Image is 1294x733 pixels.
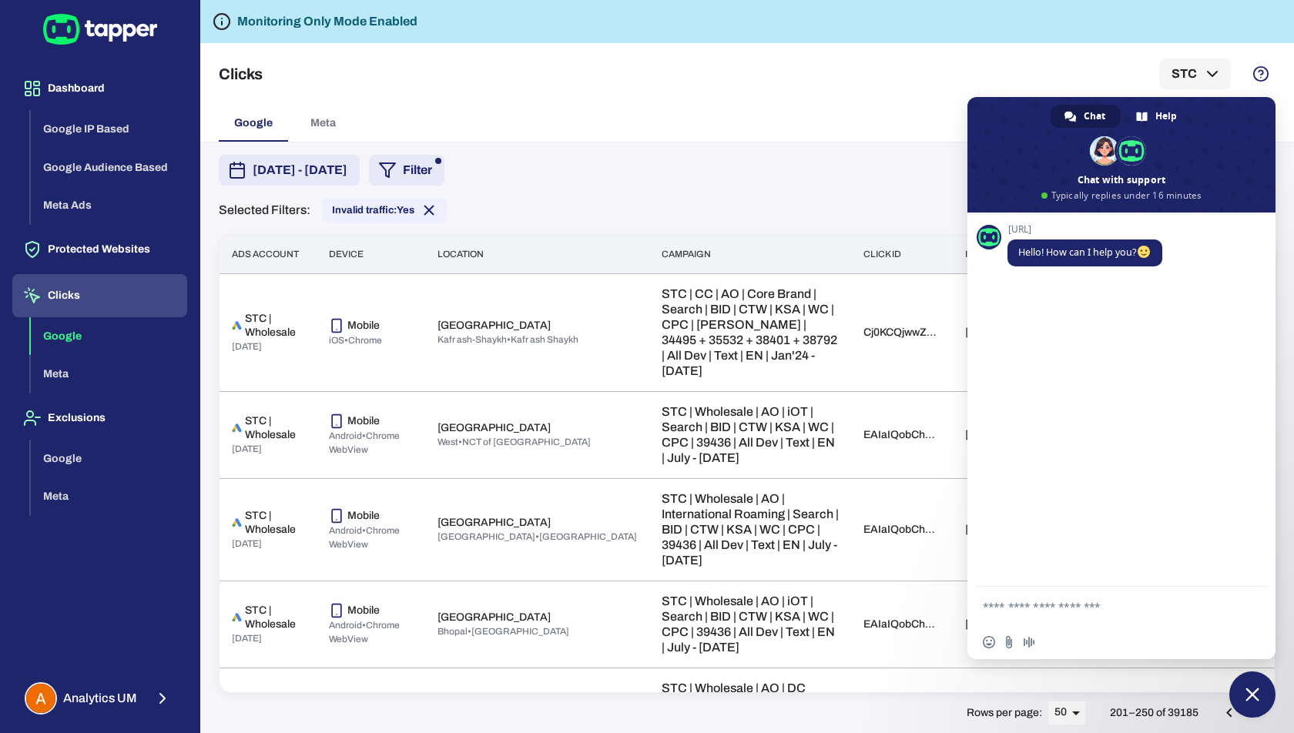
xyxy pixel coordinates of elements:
button: Google Audience Based [31,149,187,187]
img: Analytics UM [26,684,55,713]
button: Exclusions [12,397,187,440]
span: Analytics UM [63,691,137,706]
button: Meta Ads [31,186,187,225]
div: EAIaIQobChMIuKPipeqWjwMVBSSDAx0yJBk6EAAYASABEgI-ZfD_BwE [863,428,940,442]
a: Help [1122,105,1192,128]
span: Android • Chrome WebView [329,430,400,455]
span: Send a file [1003,636,1015,648]
span: Android • Chrome WebView [329,620,400,644]
a: Clicks [12,288,187,301]
button: Clicks [12,274,187,317]
th: Ads account [220,236,317,273]
a: Close chat [1229,671,1276,718]
button: Protected Websites [12,228,187,271]
div: EAIaIQobChMIyLW__OmWjwMVnqVmAh0kjAqQEAAYASADEgKQR_D_BwE [863,618,940,631]
a: Meta Ads [31,198,187,211]
p: STC | Wholesale [245,312,304,340]
button: Google IP Based [31,110,187,149]
a: Protected Websites [12,242,187,255]
h6: Monitoring Only Mode Enabled [237,12,417,31]
span: [URL] [1007,224,1162,235]
button: Meta [31,355,187,393]
td: [TECHNICAL_ID] [953,478,1061,581]
p: Mobile [347,414,380,428]
span: Android • Chrome WebView [329,525,400,550]
th: Click id [851,236,953,273]
a: Exclusions [12,410,187,423]
button: Analytics UMAnalytics UM [12,676,187,721]
th: IP address [953,236,1061,273]
p: STC | Wholesale [245,414,304,442]
th: Device [317,236,425,273]
p: Mobile [347,509,380,523]
a: Chat [1051,105,1121,128]
td: [TECHNICAL_ID] [953,391,1061,478]
span: iOS • Chrome [329,335,382,346]
div: Cj0KCQjwwZDFBhCpARIsAB95qO0LMm46RgKzfOx99kd1EO5-tLTrmJZMx9s92RTV5Jgye_jaJedcaNsaAjbkEALw_wcB [863,326,940,340]
button: Google [31,440,187,478]
td: [TECHNICAL_ID] [953,581,1061,668]
p: STC | Wholesale | AO | iOT | Search | BID | CTW | KSA | WC | CPC | 39436 | All Dev | Text | EN | ... [662,594,840,655]
span: Audio message [1023,636,1035,648]
a: Google IP Based [31,122,187,135]
span: [DATE] - [DATE] [253,161,347,179]
p: STC | Wholesale [245,604,304,631]
p: STC | Wholesale | AO | iOT | Search | BID | CTW | KSA | WC | CPC | 39436 | All Dev | Text | EN | ... [662,404,840,466]
span: Invalid traffic: Yes [332,204,414,216]
a: Dashboard [12,81,187,94]
p: Mobile [347,319,380,333]
button: [DATE] - [DATE] [219,155,360,186]
span: [DATE] [232,633,262,644]
a: Google [31,328,187,341]
span: [DATE] [232,341,262,352]
span: Chat [1084,105,1105,128]
p: STC | CC | AO | Core Brand | Search | BID | CTW | KSA | WC | CPC | [PERSON_NAME] | 34495 + 35532 ... [662,286,840,379]
p: [GEOGRAPHIC_DATA] [437,319,551,333]
div: EAIaIQobChMI5cb03-mWjwMVSAd7Bx0dejasEAAYAiAAEgJL2vD_BwE [863,523,940,537]
button: Meta [31,477,187,516]
span: Bhopal • [GEOGRAPHIC_DATA] [437,626,569,637]
span: Kafr ash-Shaykh • Kafr ash Shaykh [437,334,578,345]
button: Go to previous page [1214,698,1245,728]
div: platform selection [219,105,1276,142]
a: Meta [31,366,187,380]
h5: Clicks [219,65,263,83]
td: [TECHNICAL_ID] [953,273,1061,391]
button: Filter [369,155,444,186]
span: [GEOGRAPHIC_DATA] • [GEOGRAPHIC_DATA] [437,531,637,542]
p: Selected Filters: [219,202,310,218]
span: Insert an emoji [983,636,995,648]
span: West • NCT of [GEOGRAPHIC_DATA] [437,437,591,447]
p: 201–250 of 39185 [1110,706,1198,720]
span: [DATE] [232,538,262,549]
div: Invalid traffic:Yes [323,198,447,223]
p: Rows per page: [967,706,1042,720]
th: Location [425,236,649,273]
p: Mobile [347,604,380,618]
p: STC | Wholesale [245,509,304,537]
span: [DATE] [232,443,262,454]
button: STC [1159,59,1231,89]
div: 50 [1048,701,1085,724]
a: Google Audience Based [31,159,187,172]
button: Google [219,105,288,142]
svg: Tapper is not blocking any fraudulent activity for this domain [213,12,231,31]
p: STC | Wholesale | AO | International Roaming | Search | BID | CTW | KSA | WC | CPC | 39436 | All ... [662,491,840,568]
button: Meta [288,105,357,142]
p: [GEOGRAPHIC_DATA] [437,516,551,530]
textarea: Compose your message... [983,587,1229,625]
p: [GEOGRAPHIC_DATA] [437,421,551,435]
a: Meta [31,489,187,502]
p: [GEOGRAPHIC_DATA] [437,611,551,624]
th: Campaign [649,236,852,273]
span: Help [1155,105,1177,128]
a: Google [31,450,187,464]
span: Hello! How can I help you? [1018,246,1152,259]
button: Dashboard [12,67,187,110]
button: Google [31,317,187,356]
